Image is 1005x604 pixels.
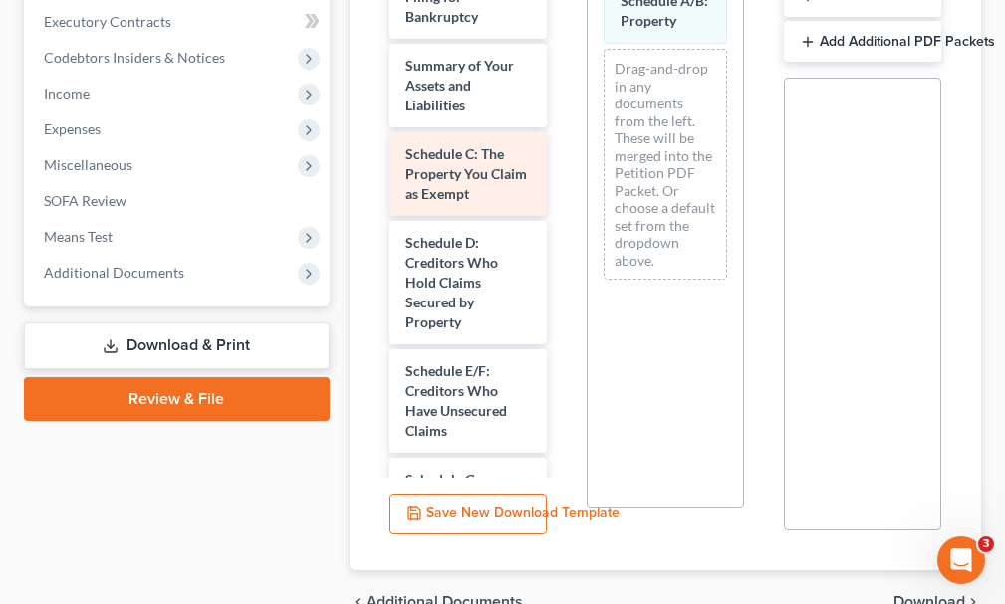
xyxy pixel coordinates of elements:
[44,192,126,209] span: SOFA Review
[784,21,941,63] button: Add Additional PDF Packets
[604,49,727,280] div: Drag-and-drop in any documents from the left. These will be merged into the Petition PDF Packet. ...
[937,536,985,584] iframe: Intercom live chat
[44,49,225,66] span: Codebtors Insiders & Notices
[24,377,330,421] a: Review & File
[405,362,507,439] span: Schedule E/F: Creditors Who Have Unsecured Claims
[405,145,527,202] span: Schedule C: The Property You Claim as Exempt
[978,536,994,552] span: 3
[44,85,90,101] span: Income
[44,228,113,245] span: Means Test
[44,120,101,137] span: Expenses
[28,183,330,219] a: SOFA Review
[44,264,184,281] span: Additional Documents
[44,13,171,30] span: Executory Contracts
[28,4,330,40] a: Executory Contracts
[44,156,132,173] span: Miscellaneous
[389,494,547,535] button: Save New Download Template
[405,57,514,113] span: Summary of Your Assets and Liabilities
[24,322,330,369] a: Download & Print
[405,234,498,330] span: Schedule D: Creditors Who Hold Claims Secured by Property
[405,471,514,547] span: Schedule G: Executory Contracts and Unexpired Leases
